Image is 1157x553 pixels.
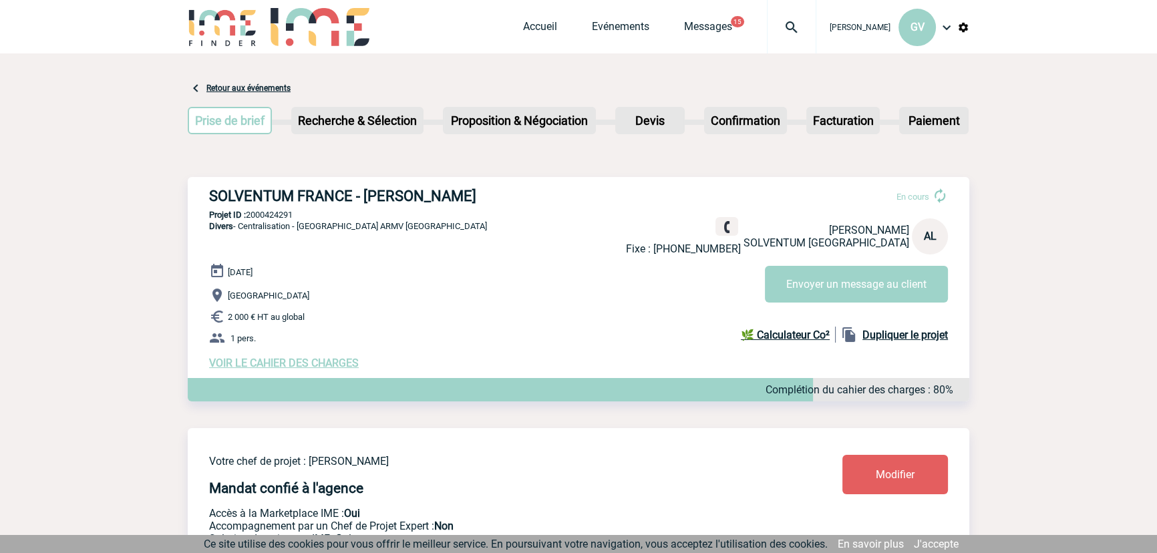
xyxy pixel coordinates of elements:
[924,230,937,242] span: AL
[900,108,967,133] p: Paiement
[684,20,732,39] a: Messages
[344,507,360,520] b: Oui
[209,357,359,369] a: VOIR LE CAHIER DES CHARGES
[209,480,363,496] h4: Mandat confié à l'agence
[523,20,557,39] a: Accueil
[838,538,904,550] a: En savoir plus
[705,108,786,133] p: Confirmation
[188,8,257,46] img: IME-Finder
[741,327,836,343] a: 🌿 Calculateur Co²
[188,210,969,220] p: 2000424291
[335,532,351,545] b: Oui
[206,83,291,93] a: Retour aux événements
[230,333,256,343] span: 1 pers.
[209,520,764,532] p: Prestation payante
[209,507,764,520] p: Accès à la Marketplace IME :
[896,192,929,202] span: En cours
[808,108,879,133] p: Facturation
[617,108,683,133] p: Devis
[293,108,422,133] p: Recherche & Sélection
[228,291,309,301] span: [GEOGRAPHIC_DATA]
[741,329,830,341] b: 🌿 Calculateur Co²
[209,221,487,231] span: - Centralisation - [GEOGRAPHIC_DATA] ARMV [GEOGRAPHIC_DATA]
[914,538,959,550] a: J'accepte
[626,242,741,255] p: Fixe : [PHONE_NUMBER]
[228,312,305,322] span: 2 000 € HT au global
[189,108,271,133] p: Prise de brief
[209,532,764,545] p: Conformité aux process achat client, Prise en charge de la facturation, Mutualisation de plusieur...
[830,23,890,32] span: [PERSON_NAME]
[731,16,744,27] button: 15
[444,108,595,133] p: Proposition & Négociation
[743,236,909,249] span: SOLVENTUM [GEOGRAPHIC_DATA]
[862,329,948,341] b: Dupliquer le projet
[204,538,828,550] span: Ce site utilise des cookies pour vous offrir le meilleur service. En poursuivant votre navigation...
[209,455,764,468] p: Votre chef de projet : [PERSON_NAME]
[228,267,253,277] span: [DATE]
[592,20,649,39] a: Evénements
[765,266,948,303] button: Envoyer un message au client
[876,468,915,481] span: Modifier
[434,520,454,532] b: Non
[209,221,233,231] span: Divers
[721,221,733,233] img: fixe.png
[911,21,925,33] span: GV
[829,224,909,236] span: [PERSON_NAME]
[209,188,610,204] h3: SOLVENTUM FRANCE - [PERSON_NAME]
[841,327,857,343] img: file_copy-black-24dp.png
[209,210,246,220] b: Projet ID :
